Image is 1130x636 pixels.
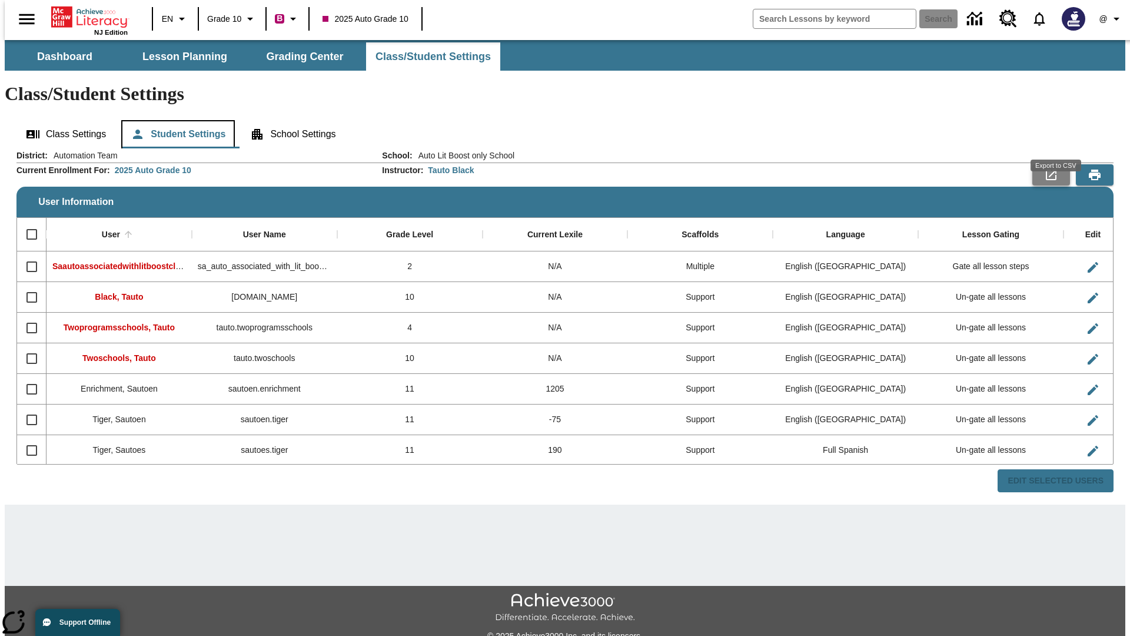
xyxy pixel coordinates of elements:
h2: Current Enrollment For : [16,165,110,175]
span: @ [1099,13,1107,25]
span: Automation Team [48,150,118,161]
button: Grade: Grade 10, Select a grade [202,8,262,29]
span: User Information [38,197,114,207]
div: Lesson Gating [962,230,1019,240]
h2: Instructor : [382,165,423,175]
span: Black, Tauto [95,292,143,302]
div: Tauto Black [428,164,474,176]
div: User Name [243,230,286,240]
div: Support [627,405,773,435]
div: Class/Student Settings [16,120,1114,148]
button: Edit User [1081,256,1105,279]
div: -75 [483,405,628,435]
div: Un-gate all lessons [918,282,1063,313]
div: User [102,230,120,240]
div: Current Lexile [527,230,583,240]
div: sa_auto_associated_with_lit_boost_classes [192,251,337,282]
div: N/A [483,251,628,282]
div: Grade Level [386,230,433,240]
div: sautoen.enrichment [192,374,337,405]
span: NJ Edition [94,29,128,36]
button: Class/Student Settings [366,42,500,71]
button: Lesson Planning [126,42,244,71]
div: N/A [483,313,628,343]
button: Open side menu [9,2,44,37]
div: SubNavbar [5,40,1125,71]
span: 2025 Auto Grade 10 [323,13,408,25]
div: SubNavbar [5,42,501,71]
div: Language [826,230,865,240]
button: Select a new avatar [1055,4,1092,34]
button: Dashboard [6,42,124,71]
a: Resource Center, Will open in new tab [992,3,1024,35]
span: EN [162,13,173,25]
div: English (US) [773,374,918,405]
span: Support Offline [59,618,111,627]
button: Edit User [1081,378,1105,402]
div: English (US) [773,405,918,435]
div: tauto.black [192,282,337,313]
div: N/A [483,343,628,374]
div: English (US) [773,282,918,313]
div: English (US) [773,343,918,374]
span: B [277,11,282,26]
button: Student Settings [121,120,235,148]
div: Support [627,343,773,374]
div: Home [51,4,128,36]
img: Achieve3000 Differentiate Accelerate Achieve [495,593,635,623]
div: 11 [337,435,483,466]
div: 11 [337,374,483,405]
div: English (US) [773,313,918,343]
div: Un-gate all lessons [918,313,1063,343]
div: Un-gate all lessons [918,374,1063,405]
h2: District : [16,151,48,161]
div: Un-gate all lessons [918,343,1063,374]
h1: Class/Student Settings [5,83,1125,105]
button: Grading Center [246,42,364,71]
a: Home [51,5,128,29]
div: Un-gate all lessons [918,405,1063,435]
div: tauto.twoschools [192,343,337,374]
button: Profile/Settings [1092,8,1130,29]
a: Notifications [1024,4,1055,34]
h2: School : [382,151,412,161]
button: Edit User [1081,317,1105,340]
div: 1205 [483,374,628,405]
div: 190 [483,435,628,466]
div: N/A [483,282,628,313]
span: Grade 10 [207,13,241,25]
button: Edit User [1081,347,1105,371]
div: 2 [337,251,483,282]
div: Un-gate all lessons [918,435,1063,466]
span: Tiger, Sautoen [92,415,146,424]
div: sautoen.tiger [192,405,337,435]
div: 11 [337,405,483,435]
span: Tiger, Sautoes [93,445,146,455]
button: Edit User [1081,409,1105,432]
div: Export to CSV [1031,160,1081,171]
span: Auto Lit Boost only School [413,150,514,161]
div: sautoes.tiger [192,435,337,466]
input: search field [753,9,916,28]
button: Edit User [1081,286,1105,310]
div: Support [627,374,773,405]
div: Support [627,435,773,466]
button: Class Settings [16,120,115,148]
div: 10 [337,343,483,374]
span: Enrichment, Sautoen [81,384,158,393]
button: Support Offline [35,609,120,636]
span: Twoschools, Tauto [82,353,156,363]
button: Edit User [1081,439,1105,463]
div: 10 [337,282,483,313]
div: Scaffolds [682,230,719,240]
button: Export to CSV [1032,164,1070,185]
div: 2025 Auto Grade 10 [115,164,191,176]
div: User Information [16,150,1114,493]
a: Data Center [960,3,992,35]
button: Language: EN, Select a language [157,8,194,29]
div: tauto.twoprogramsschools [192,313,337,343]
span: Twoprogramsschools, Tauto [64,323,175,332]
button: Print Preview [1076,164,1114,185]
div: Full Spanish [773,435,918,466]
div: Support [627,313,773,343]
